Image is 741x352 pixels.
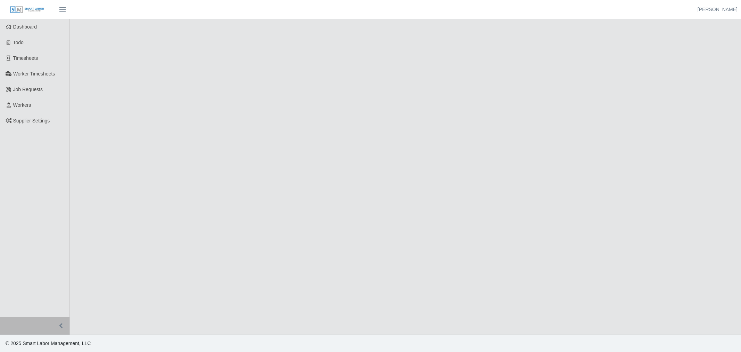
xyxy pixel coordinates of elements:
img: SLM Logo [10,6,44,14]
span: Timesheets [13,55,38,61]
a: [PERSON_NAME] [698,6,738,13]
span: Todo [13,40,24,45]
span: Dashboard [13,24,37,30]
span: Worker Timesheets [13,71,55,77]
span: Supplier Settings [13,118,50,123]
span: Job Requests [13,87,43,92]
span: © 2025 Smart Labor Management, LLC [6,341,91,346]
span: Workers [13,102,31,108]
